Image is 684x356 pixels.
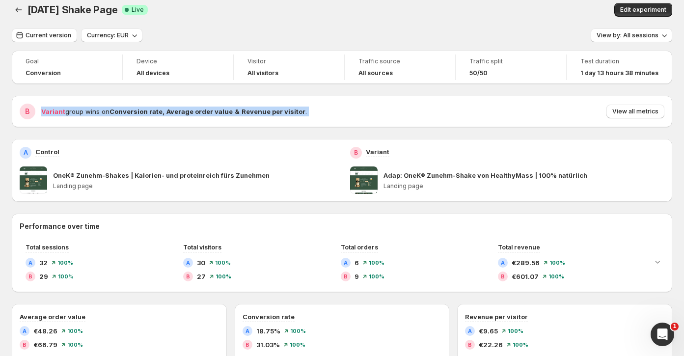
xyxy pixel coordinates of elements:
[23,342,27,348] h2: B
[369,274,384,279] span: 100%
[197,272,206,281] span: 27
[26,69,61,77] span: Conversion
[41,108,307,115] span: group wins on .
[132,6,144,14] span: Live
[58,274,74,279] span: 100%
[26,244,69,251] span: Total sessions
[247,57,330,65] span: Visitor
[369,260,384,266] span: 100%
[383,170,587,180] p: Adap: OneK® Zunehm-Shake von HealthyMass | 100% natürlich
[33,340,57,350] span: €66.79
[548,274,564,279] span: 100%
[247,69,278,77] h4: All visitors
[479,326,498,336] span: €9.65
[242,108,305,115] strong: Revenue per visitor
[87,31,129,39] span: Currency: EUR
[350,166,378,194] img: Adap: OneK® Zunehm-Shake von HealthyMass | 100% natürlich
[24,149,28,157] h2: A
[26,56,109,78] a: GoalConversion
[469,69,488,77] span: 50/50
[580,69,658,77] span: 1 day 13 hours 38 minutes
[290,328,306,334] span: 100%
[215,260,231,266] span: 100%
[591,28,672,42] button: View by: All sessions
[671,323,679,330] span: 1
[20,221,664,231] h2: Performance over time
[12,3,26,17] button: Back
[216,274,231,279] span: 100%
[614,3,672,17] button: Edit experiment
[498,244,540,251] span: Total revenue
[109,108,163,115] strong: Conversion rate
[183,244,221,251] span: Total visitors
[344,274,348,279] h2: B
[186,260,190,266] h2: A
[137,56,219,78] a: DeviceAll devices
[163,108,164,115] strong: ,
[479,340,503,350] span: €22.26
[651,255,664,269] button: Expand chart
[39,258,48,268] span: 32
[501,274,505,279] h2: B
[28,260,32,266] h2: A
[26,57,109,65] span: Goal
[12,28,77,42] button: Current version
[137,69,169,77] h4: All devices
[355,258,359,268] span: 6
[366,147,389,157] p: Variant
[20,312,85,322] h3: Average order value
[651,323,674,346] iframe: Intercom live chat
[26,31,71,39] span: Current version
[358,57,441,65] span: Traffic source
[67,342,83,348] span: 100%
[247,56,330,78] a: VisitorAll visitors
[57,260,73,266] span: 100%
[33,326,57,336] span: €48.26
[512,258,540,268] span: €289.56
[549,260,565,266] span: 100%
[197,258,205,268] span: 30
[23,328,27,334] h2: A
[41,108,65,115] span: Variant
[243,312,295,322] h3: Conversion rate
[580,56,658,78] a: Test duration1 day 13 hours 38 minutes
[597,31,658,39] span: View by: All sessions
[186,274,190,279] h2: B
[67,328,83,334] span: 100%
[620,6,666,14] span: Edit experiment
[81,28,142,42] button: Currency: EUR
[27,4,118,16] span: [DATE] Shake Page
[246,328,249,334] h2: A
[290,342,305,348] span: 100%
[358,69,393,77] h4: All sources
[468,342,472,348] h2: B
[358,56,441,78] a: Traffic sourceAll sources
[35,147,59,157] p: Control
[246,342,249,348] h2: B
[501,260,505,266] h2: A
[469,56,552,78] a: Traffic split50/50
[580,57,658,65] span: Test duration
[53,170,270,180] p: OneK® Zunehm-Shakes | Kalorien- und proteinreich fürs Zunehmen
[508,328,523,334] span: 100%
[53,182,334,190] p: Landing page
[256,340,280,350] span: 31.03%
[137,57,219,65] span: Device
[468,328,472,334] h2: A
[20,166,47,194] img: OneK® Zunehm-Shakes | Kalorien- und proteinreich fürs Zunehmen
[166,108,233,115] strong: Average order value
[513,342,528,348] span: 100%
[39,272,48,281] span: 29
[465,312,528,322] h3: Revenue per visitor
[469,57,552,65] span: Traffic split
[612,108,658,115] span: View all metrics
[235,108,240,115] strong: &
[344,260,348,266] h2: A
[341,244,378,251] span: Total orders
[256,326,280,336] span: 18.75%
[355,272,359,281] span: 9
[25,107,30,116] h2: B
[606,105,664,118] button: View all metrics
[512,272,539,281] span: €601.07
[28,274,32,279] h2: B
